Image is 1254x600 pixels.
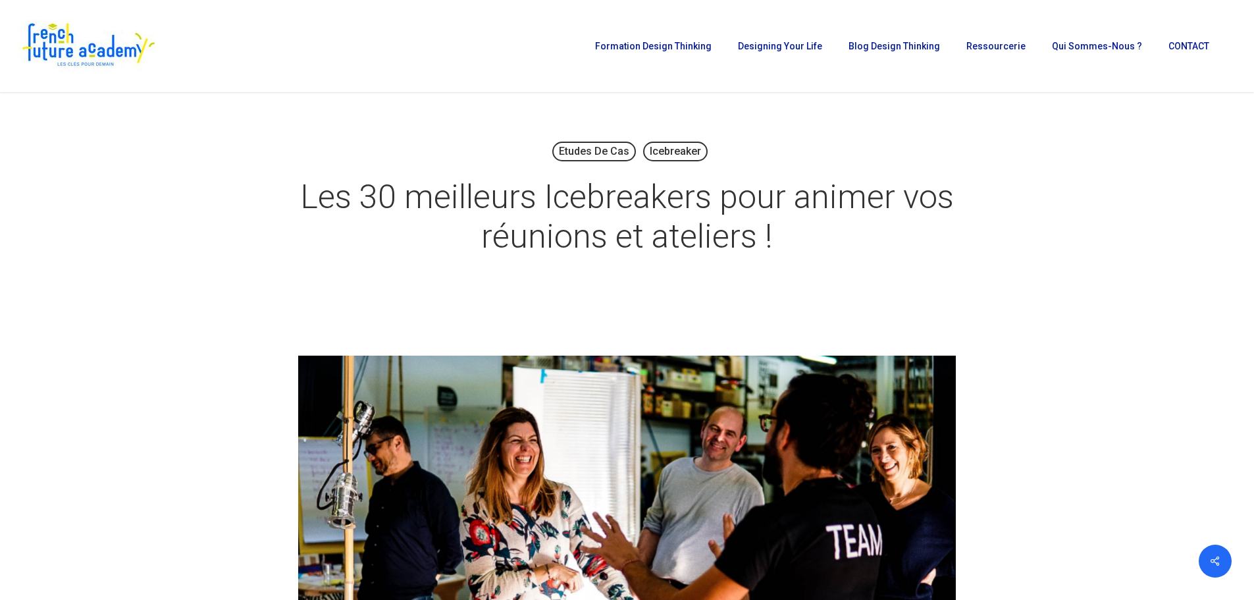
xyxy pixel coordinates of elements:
a: Blog Design Thinking [842,41,947,51]
span: CONTACT [1168,41,1209,51]
h1: Les 30 meilleurs Icebreakers pour animer vos réunions et ateliers ! [298,164,956,269]
span: Blog Design Thinking [849,41,940,51]
img: French Future Academy [18,20,157,72]
a: Icebreaker [643,142,708,161]
a: Qui sommes-nous ? [1045,41,1149,51]
span: Formation Design Thinking [595,41,712,51]
span: Ressourcerie [966,41,1026,51]
span: Qui sommes-nous ? [1052,41,1142,51]
a: Ressourcerie [960,41,1032,51]
a: Formation Design Thinking [588,41,718,51]
span: Designing Your Life [738,41,822,51]
a: Etudes de cas [552,142,636,161]
a: CONTACT [1162,41,1216,51]
a: Designing Your Life [731,41,829,51]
